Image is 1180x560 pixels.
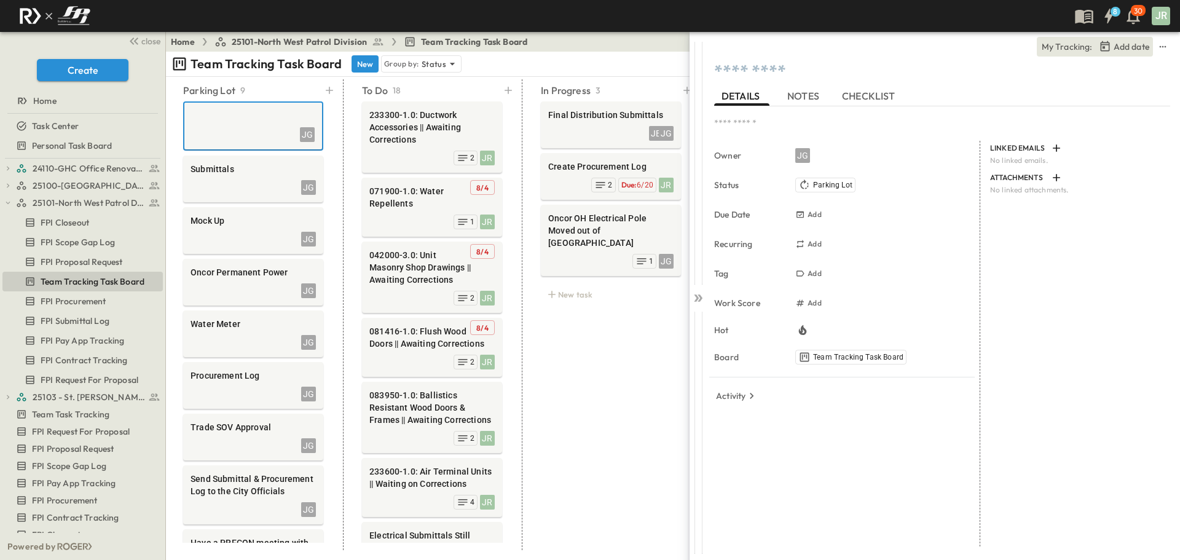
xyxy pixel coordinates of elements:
[1042,41,1093,53] p: My Tracking:
[301,180,316,195] div: JG
[470,320,495,335] button: Tracking Date Menu
[808,239,822,249] h6: Add
[32,443,114,455] span: FPI Proposal Request
[33,162,145,175] span: 24110-GHC Office Renovations
[990,173,1047,183] p: ATTACHMENTS
[787,90,822,101] span: NOTES
[714,179,778,191] p: Status
[1152,7,1170,25] div: JR
[470,180,495,195] button: Tracking Date Menu
[480,215,495,229] div: JR
[183,83,235,98] p: Parking Lot
[41,256,122,268] span: FPI Proposal Request
[2,387,163,407] div: test
[240,84,245,97] p: 9
[480,431,495,446] div: JR
[2,232,163,252] div: test
[795,148,810,163] div: Josh Gille (jgille@fpibuilders.com)
[714,238,778,250] p: Recurring
[191,421,316,433] span: Trade SOV Approval
[714,208,778,221] p: Due Date
[422,58,446,70] p: Status
[795,148,810,163] div: JG
[191,369,316,382] span: Procurement Log
[714,267,778,280] p: Tag
[41,315,109,327] span: FPI Submittal Log
[470,244,495,259] button: Tracking Date Menu
[2,525,163,545] div: test
[352,55,379,73] button: New
[476,323,481,333] span: 8
[481,323,484,333] span: /
[15,3,95,29] img: c8d7d1ed905e502e8f77bf7063faec64e13b34fdb1f2bdd94b0e311fc34f8000.png
[813,352,903,362] span: Team Tracking Task Board
[2,252,163,272] div: test
[722,90,762,101] span: DETAILS
[2,213,163,232] div: test
[481,183,484,192] span: /
[369,389,495,426] span: 083950-1.0: Ballistics Resistant Wood Doors & Frames || Awaiting Corrections
[369,465,495,490] span: 233600-1.0: Air Terminal Units || Waiting on Corrections
[2,422,163,441] div: test
[32,120,79,132] span: Task Center
[1134,6,1143,16] p: 30
[470,433,474,443] span: 2
[548,160,674,173] span: Create Procurement Log
[41,374,138,386] span: FPI Request For Proposal
[384,58,419,70] p: Group by:
[481,247,484,256] span: /
[301,502,316,517] div: JG
[2,136,163,156] div: test
[393,84,401,97] p: 18
[2,473,163,493] div: test
[301,283,316,298] div: JG
[714,351,778,363] p: Board
[141,35,160,47] span: close
[301,335,316,350] div: JG
[1114,41,1149,53] p: Add date
[808,269,822,278] h6: Add
[637,181,653,189] span: 6/20
[714,324,778,336] p: Hot
[470,357,474,367] span: 2
[2,291,163,311] div: test
[484,183,489,192] span: 4
[41,216,89,229] span: FPI Closeout
[191,318,316,330] span: Water Meter
[369,249,495,286] span: 042000-3.0: Unit Masonry Shop Drawings || Awaiting Corrections
[2,193,163,213] div: test
[421,36,527,48] span: Team Tracking Task Board
[2,331,163,350] div: test
[171,36,535,48] nav: breadcrumbs
[714,297,778,309] p: Work Score
[32,140,112,152] span: Personal Task Board
[2,491,163,510] div: test
[480,291,495,306] div: JR
[191,55,342,73] p: Team Tracking Task Board
[33,95,57,107] span: Home
[41,334,124,347] span: FPI Pay App Tracking
[301,438,316,453] div: JG
[480,151,495,165] div: JR
[714,149,778,162] p: Owner
[808,210,822,219] h6: Add
[300,127,315,142] div: JG
[470,217,474,227] span: 1
[480,355,495,369] div: JR
[1113,7,1117,17] h6: 8
[32,425,130,438] span: FPI Request For Proposal
[369,109,495,146] span: 233300-1.0: Ductwork Accessories || Awaiting Corrections
[990,156,1163,165] p: No linked emails.
[480,495,495,510] div: JR
[2,311,163,331] div: test
[476,183,481,192] span: 8
[191,163,316,175] span: Submittals
[2,439,163,459] div: test
[191,473,316,497] span: Send Submittal & Procurement Log to the City Officials
[32,511,119,524] span: FPI Contract Tracking
[32,529,81,541] span: FPI Closeout
[621,180,637,189] span: Due:
[2,159,163,178] div: test
[301,232,316,246] div: JG
[41,236,115,248] span: FPI Scope Gap Log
